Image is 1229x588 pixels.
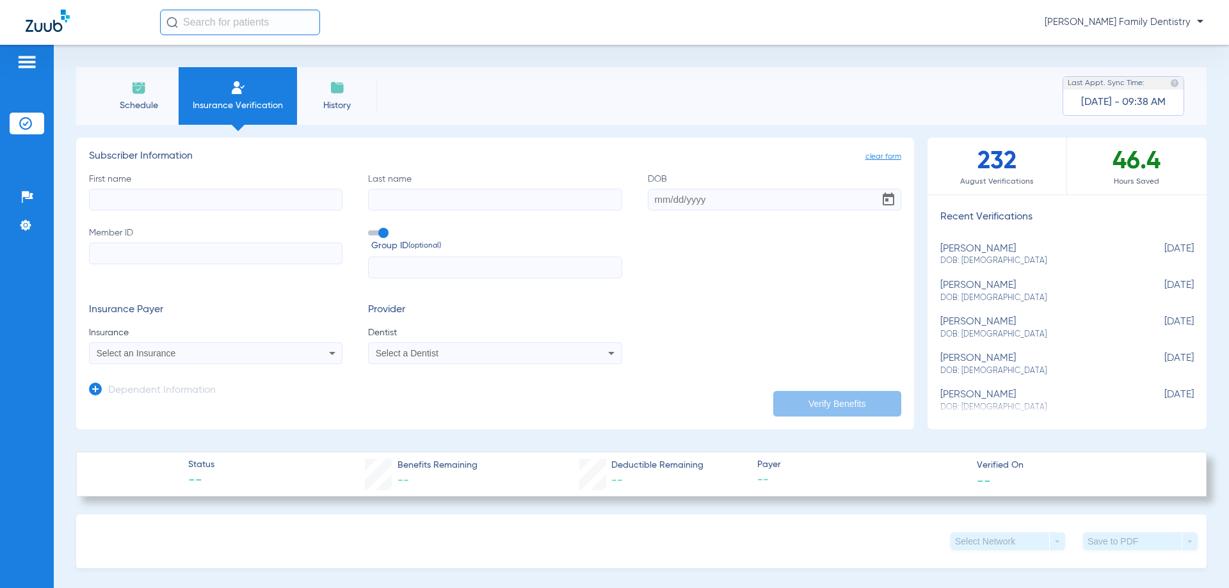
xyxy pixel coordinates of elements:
span: -- [977,473,991,487]
span: Schedule [108,99,169,112]
span: [DATE] [1130,243,1194,267]
input: Member ID [89,242,342,264]
span: Verified On [977,459,1185,472]
button: Open calendar [876,187,901,212]
span: [DATE] [1130,316,1194,340]
span: Last Appt. Sync Time: [1068,77,1145,90]
span: Dentist [368,326,622,339]
span: Insurance [89,326,342,339]
button: Verify Benefits [773,391,901,417]
span: DOB: [DEMOGRAPHIC_DATA] [940,329,1130,340]
input: Last name [368,189,622,211]
div: 232 [928,138,1067,195]
label: Last name [368,173,622,211]
span: [DATE] [1130,280,1194,303]
span: Benefits Remaining [398,459,478,472]
span: Payer [757,458,966,472]
span: [PERSON_NAME] Family Dentistry [1045,16,1203,29]
span: DOB: [DEMOGRAPHIC_DATA] [940,292,1130,304]
div: [PERSON_NAME] [940,389,1130,413]
span: DOB: [DEMOGRAPHIC_DATA] [940,365,1130,377]
div: 46.4 [1067,138,1207,195]
span: DOB: [DEMOGRAPHIC_DATA] [940,255,1130,267]
span: Hours Saved [1067,175,1207,188]
span: Status [188,458,214,472]
span: -- [611,475,623,486]
input: DOBOpen calendar [648,189,901,211]
img: Schedule [131,80,147,95]
h3: Subscriber Information [89,150,901,163]
label: DOB [648,173,901,211]
span: History [307,99,367,112]
span: Select a Dentist [376,348,438,358]
span: [DATE] [1130,353,1194,376]
small: (optional) [408,239,441,253]
h3: Provider [368,304,622,317]
span: -- [757,472,966,488]
div: [PERSON_NAME] [940,316,1130,340]
span: Group ID [371,239,622,253]
h3: Recent Verifications [928,211,1207,224]
span: [DATE] - 09:38 AM [1081,96,1166,109]
img: hamburger-icon [17,54,37,70]
span: -- [188,472,214,490]
span: clear form [865,150,901,163]
span: August Verifications [928,175,1066,188]
input: First name [89,189,342,211]
div: [PERSON_NAME] [940,353,1130,376]
img: Search Icon [166,17,178,28]
input: Search for patients [160,10,320,35]
span: Insurance Verification [188,99,287,112]
img: last sync help info [1170,79,1179,88]
label: First name [89,173,342,211]
h3: Dependent Information [108,385,216,397]
h3: Insurance Payer [89,304,342,317]
span: [DATE] [1130,389,1194,413]
span: -- [398,475,409,486]
div: [PERSON_NAME] [940,280,1130,303]
div: [PERSON_NAME] [940,243,1130,267]
img: Zuub Logo [26,10,70,32]
label: Member ID [89,226,342,279]
span: Deductible Remaining [611,459,703,472]
img: History [330,80,345,95]
img: Manual Insurance Verification [230,80,246,95]
span: Select an Insurance [97,348,176,358]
